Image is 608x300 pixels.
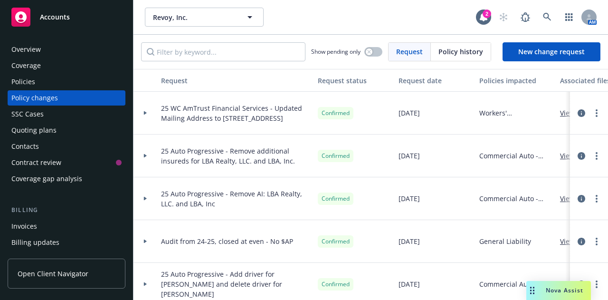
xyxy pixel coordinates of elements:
a: circleInformation [576,279,587,290]
span: General Liability [479,236,531,246]
div: SSC Cases [11,106,44,122]
div: Coverage gap analysis [11,171,82,186]
a: more [591,150,602,162]
a: Invoices [8,219,125,234]
a: more [591,193,602,204]
span: Confirmed [322,280,350,289]
input: Filter by keyword... [141,42,305,61]
a: View files [560,151,597,161]
span: [DATE] [399,236,420,246]
span: Accounts [40,13,70,21]
a: New change request [503,42,600,61]
a: View files [560,194,597,203]
span: Commercial Auto - Commercial Auto [479,194,552,203]
span: Workers' Compensation [479,108,552,118]
a: Contacts [8,139,125,154]
button: Request status [314,69,395,92]
span: [DATE] [399,194,420,203]
div: Billing [8,205,125,215]
span: 25 WC AmTrust Financial Services - Updated Mailing Address to [STREET_ADDRESS] [161,103,310,123]
span: Open Client Navigator [18,269,88,279]
span: 25 Auto Progressive - Remove additional insureds for LBA Realty, LLC. and LBA, Inc. [161,146,310,166]
button: Revoy, Inc. [145,8,264,27]
span: Audit from 24-25, closed at even - No $AP [161,236,293,246]
span: Confirmed [322,109,350,117]
a: more [591,279,602,290]
span: [DATE] [399,151,420,161]
span: New change request [518,47,585,56]
a: SSC Cases [8,106,125,122]
a: View files [560,108,597,118]
span: [DATE] [399,108,420,118]
a: circleInformation [576,150,587,162]
a: Policy changes [8,90,125,106]
div: Toggle Row Expanded [133,92,157,135]
div: Toggle Row Expanded [133,135,157,177]
button: Policies impacted [475,69,556,92]
div: Request status [318,76,391,86]
div: Request [161,76,310,86]
button: Request date [395,69,475,92]
a: View files [560,236,597,246]
div: Quoting plans [11,123,57,138]
a: circleInformation [576,236,587,247]
span: Commercial Auto - Commercial Auto [479,151,552,161]
span: Confirmed [322,194,350,203]
div: Contract review [11,155,61,170]
div: Drag to move [526,281,538,300]
a: Coverage gap analysis [8,171,125,186]
span: Confirmed [322,152,350,160]
a: more [591,107,602,119]
a: Quoting plans [8,123,125,138]
a: Accounts [8,4,125,30]
button: Request [157,69,314,92]
a: more [591,236,602,247]
button: Nova Assist [526,281,591,300]
a: Start snowing [494,8,513,27]
span: [DATE] [399,279,420,289]
a: Overview [8,42,125,57]
div: Contacts [11,139,39,154]
a: Switch app [560,8,579,27]
a: Contract review [8,155,125,170]
a: Coverage [8,58,125,73]
a: circleInformation [576,107,587,119]
span: 25 Auto Progressive - Add driver for [PERSON_NAME] and delete driver for [PERSON_NAME] [161,269,310,299]
div: Coverage [11,58,41,73]
div: Policy changes [11,90,58,106]
div: 2 [483,10,491,18]
span: Commercial Auto - Commercial Auto [479,279,552,289]
div: Invoices [11,219,37,234]
div: Policies impacted [479,76,552,86]
span: Policy history [438,47,483,57]
div: Request date [399,76,472,86]
div: Toggle Row Expanded [133,220,157,263]
div: Toggle Row Expanded [133,177,157,220]
a: Billing updates [8,235,125,250]
a: circleInformation [576,193,587,204]
span: Confirmed [322,237,350,246]
span: Revoy, Inc. [153,12,235,22]
span: Show pending only [311,48,361,56]
span: Request [396,47,423,57]
a: Policies [8,74,125,89]
a: View files [560,279,597,289]
div: Policies [11,74,35,89]
div: Billing updates [11,235,59,250]
span: 25 Auto Progressive - Remove AI: LBA Realty, LLC. and LBA, Inc [161,189,310,209]
span: Nova Assist [546,286,583,294]
a: Search [538,8,557,27]
a: Report a Bug [516,8,535,27]
div: Overview [11,42,41,57]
